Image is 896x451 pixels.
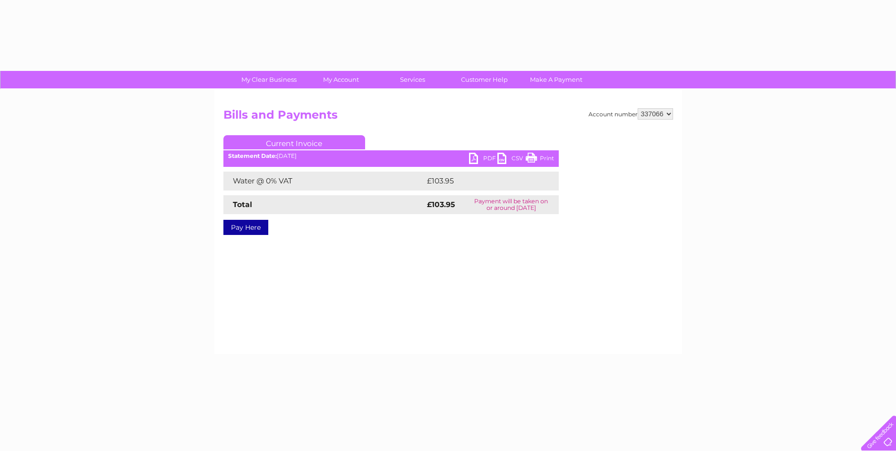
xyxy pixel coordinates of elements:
[526,153,554,166] a: Print
[228,152,277,159] b: Statement Date:
[302,71,380,88] a: My Account
[223,220,268,235] a: Pay Here
[223,172,425,191] td: Water @ 0% VAT
[230,71,308,88] a: My Clear Business
[469,153,497,166] a: PDF
[223,135,365,149] a: Current Invoice
[233,200,252,209] strong: Total
[427,200,455,209] strong: £103.95
[517,71,595,88] a: Make A Payment
[445,71,523,88] a: Customer Help
[425,172,541,191] td: £103.95
[589,108,673,120] div: Account number
[223,108,673,126] h2: Bills and Payments
[497,153,526,166] a: CSV
[223,153,559,159] div: [DATE]
[374,71,452,88] a: Services
[464,195,559,214] td: Payment will be taken on or around [DATE]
